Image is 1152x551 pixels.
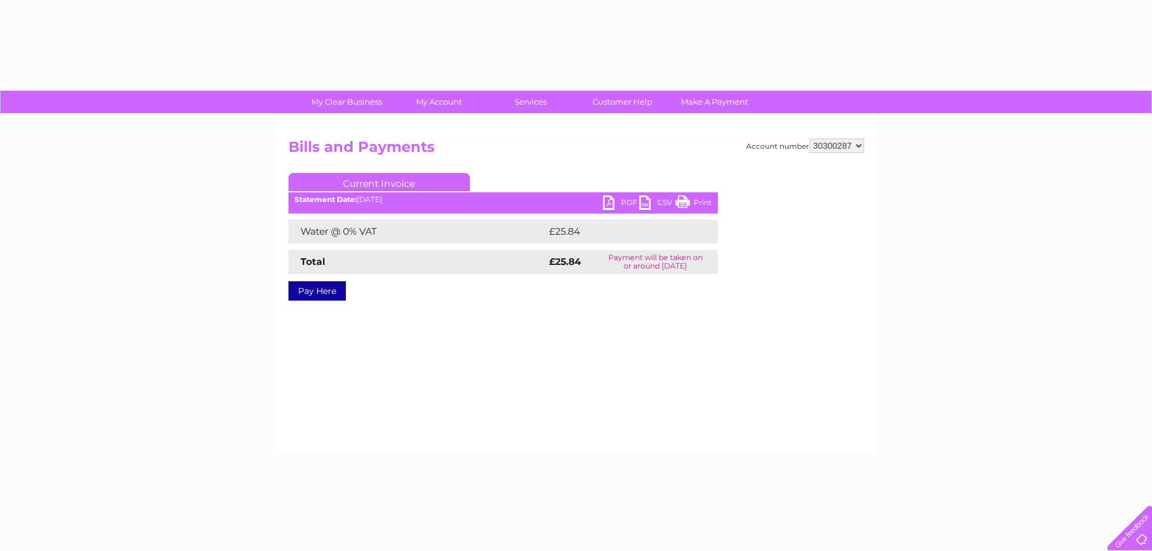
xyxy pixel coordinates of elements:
[288,139,864,161] h2: Bills and Payments
[288,195,718,204] div: [DATE]
[288,220,546,244] td: Water @ 0% VAT
[665,91,764,113] a: Make A Payment
[603,195,639,213] a: PDF
[295,195,357,204] b: Statement Date:
[301,256,325,267] strong: Total
[639,195,675,213] a: CSV
[288,173,470,191] a: Current Invoice
[288,281,346,301] a: Pay Here
[481,91,581,113] a: Services
[593,250,718,274] td: Payment will be taken on or around [DATE]
[573,91,672,113] a: Customer Help
[675,195,712,213] a: Print
[389,91,489,113] a: My Account
[746,139,864,153] div: Account number
[549,256,581,267] strong: £25.84
[297,91,397,113] a: My Clear Business
[546,220,694,244] td: £25.84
